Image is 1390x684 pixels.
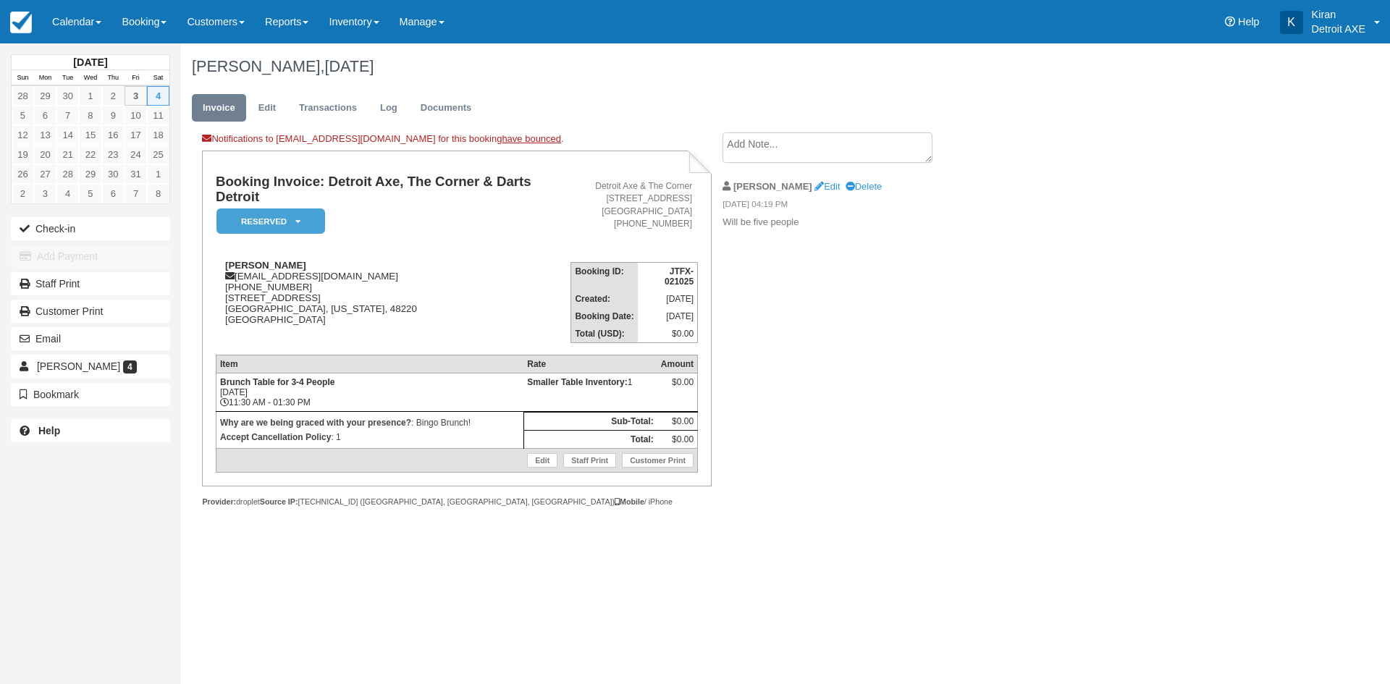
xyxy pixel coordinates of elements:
[225,260,306,271] strong: [PERSON_NAME]
[220,430,520,444] p: : 1
[12,145,34,164] a: 19
[56,184,79,203] a: 4
[11,245,170,268] button: Add Payment
[216,208,320,235] a: Reserved
[657,413,698,431] td: $0.00
[79,70,101,86] th: Wed
[79,106,101,125] a: 8
[216,208,325,234] em: Reserved
[12,164,34,184] a: 26
[11,300,170,323] a: Customer Print
[638,290,698,308] td: [DATE]
[202,132,711,151] div: Notifications to [EMAIL_ADDRESS][DOMAIN_NAME] for this booking .
[192,94,246,122] a: Invoice
[147,70,169,86] th: Sat
[324,57,374,75] span: [DATE]
[34,145,56,164] a: 20
[220,432,331,442] strong: Accept Cancellation Policy
[34,70,56,86] th: Mon
[571,290,638,308] th: Created:
[102,164,125,184] a: 30
[615,497,644,506] strong: Mobile
[102,125,125,145] a: 16
[12,125,34,145] a: 12
[665,266,694,287] strong: JTFX-021025
[56,125,79,145] a: 14
[1225,17,1235,27] i: Help
[523,413,657,431] th: Sub-Total:
[34,86,56,106] a: 29
[79,145,101,164] a: 22
[523,373,657,412] td: 1
[11,217,170,240] button: Check-in
[102,70,125,86] th: Thu
[523,355,657,373] th: Rate
[56,86,79,106] a: 30
[147,145,169,164] a: 25
[723,198,966,214] em: [DATE] 04:19 PM
[12,106,34,125] a: 5
[661,377,694,399] div: $0.00
[73,56,107,68] strong: [DATE]
[1312,22,1365,36] p: Detroit AXE
[79,184,101,203] a: 5
[56,164,79,184] a: 28
[1280,11,1303,34] div: K
[216,355,523,373] th: Item
[216,373,523,412] td: [DATE] 11:30 AM - 01:30 PM
[260,497,298,506] strong: Source IP:
[571,325,638,343] th: Total (USD):
[10,12,32,33] img: checkfront-main-nav-mini-logo.png
[220,415,520,430] p: : Bingo Brunch!
[12,184,34,203] a: 2
[11,355,170,378] a: [PERSON_NAME] 4
[527,453,557,468] a: Edit
[102,145,125,164] a: 23
[523,431,657,449] th: Total:
[622,453,694,468] a: Customer Print
[192,58,1213,75] h1: [PERSON_NAME],
[657,355,698,373] th: Amount
[11,383,170,406] button: Bookmark
[34,106,56,125] a: 6
[571,308,638,325] th: Booking Date:
[34,125,56,145] a: 13
[657,431,698,449] td: $0.00
[125,70,147,86] th: Fri
[571,262,638,290] th: Booking ID:
[220,377,334,387] strong: Brunch Table for 3-4 People
[1312,7,1365,22] p: Kiran
[102,86,125,106] a: 2
[34,184,56,203] a: 3
[502,133,561,144] a: have bounced
[723,216,966,229] p: Will be five people
[125,145,147,164] a: 24
[37,360,120,372] span: [PERSON_NAME]
[79,164,101,184] a: 29
[11,419,170,442] a: Help
[147,125,169,145] a: 18
[220,418,411,428] strong: Why are we being graced with your presence?
[733,181,812,192] strong: [PERSON_NAME]
[563,453,616,468] a: Staff Print
[527,377,628,387] strong: Smaller Table Inventory
[12,70,34,86] th: Sun
[125,164,147,184] a: 31
[102,106,125,125] a: 9
[202,497,711,507] div: droplet [TECHNICAL_ID] ([GEOGRAPHIC_DATA], [GEOGRAPHIC_DATA], [GEOGRAPHIC_DATA]) / iPhone
[11,327,170,350] button: Email
[125,86,147,106] a: 3
[369,94,408,122] a: Log
[1238,16,1260,28] span: Help
[147,86,169,106] a: 4
[638,308,698,325] td: [DATE]
[38,425,60,436] b: Help
[12,86,34,106] a: 28
[202,497,236,506] strong: Provider:
[638,325,698,343] td: $0.00
[216,174,570,204] h1: Booking Invoice: Detroit Axe, The Corner & Darts Detroit
[147,106,169,125] a: 11
[288,94,368,122] a: Transactions
[147,184,169,203] a: 8
[410,94,483,122] a: Documents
